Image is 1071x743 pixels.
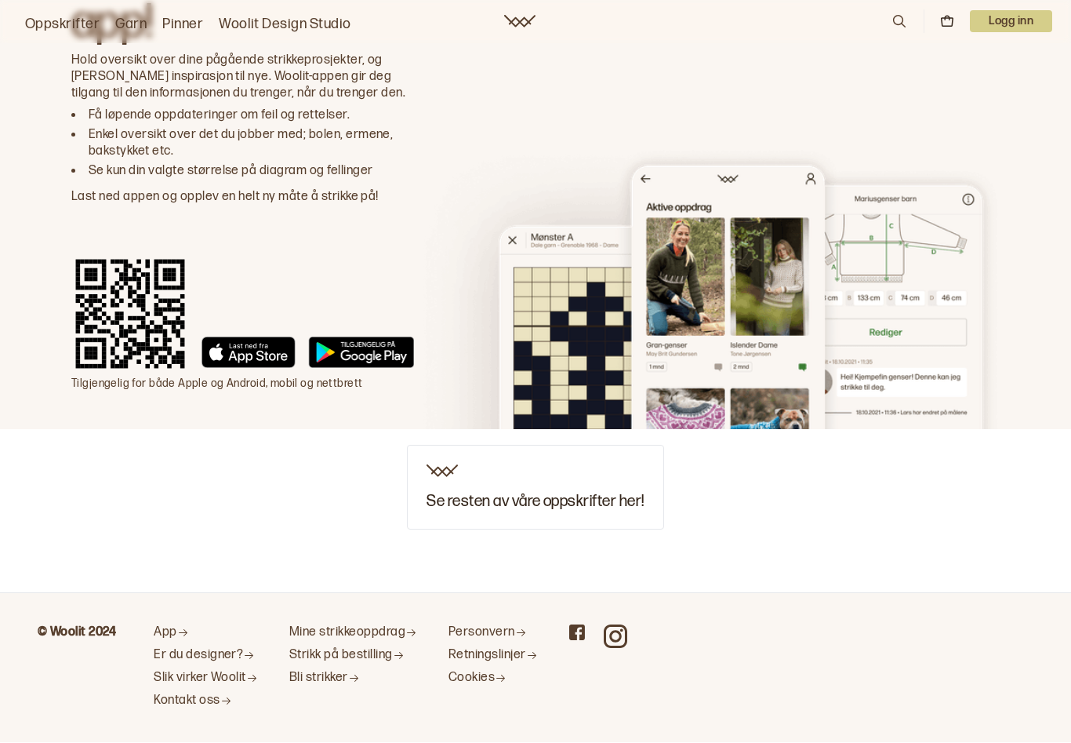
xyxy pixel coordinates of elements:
[289,671,417,687] a: Bli strikker
[89,164,414,180] li: Se kun din valgte størrelse på diagram og fellinger
[38,625,116,640] b: © Woolit 2024
[201,337,296,369] img: App Store
[289,648,417,665] a: Strikk på bestilling
[201,337,296,374] a: App Store
[427,494,644,511] h3: Se resten av våre oppskrifter her!
[970,11,1052,33] button: User dropdown
[154,648,258,665] a: Er du designer?
[448,625,538,642] a: Personvern
[219,14,351,36] a: Woolit Design Studio
[162,14,203,36] a: Pinner
[308,337,414,369] img: Google Play
[71,47,414,102] p: Hold oversikt over dine pågående strikkeprosjekter, og [PERSON_NAME] inspirasjon til nye. Woolit-...
[25,14,100,36] a: Oppskrifter
[115,14,147,36] a: Garn
[448,671,538,687] a: Cookies
[154,694,258,710] a: Kontakt oss
[154,671,258,687] a: Slik virker Woolit
[504,16,535,28] a: Woolit
[89,128,414,161] li: Enkel oversikt over det du jobber med; bolen, ermene, bakstykket etc.
[970,11,1052,33] p: Logg inn
[308,337,414,374] a: Google Play
[604,625,627,649] a: Woolit on Instagram
[89,108,414,125] li: Få løpende oppdateringer om feil og rettelser.
[289,625,417,642] a: Mine strikkeoppdrag
[448,648,538,665] a: Retningslinjer
[154,625,258,642] a: App
[71,377,414,392] p: Tilgjengelig for både Apple og Android, mobil og nettbrett
[71,190,414,206] p: Last ned appen og opplev en helt ny måte å strikke på!
[414,146,1000,430] img: Woolit App
[569,625,585,641] a: Woolit on Facebook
